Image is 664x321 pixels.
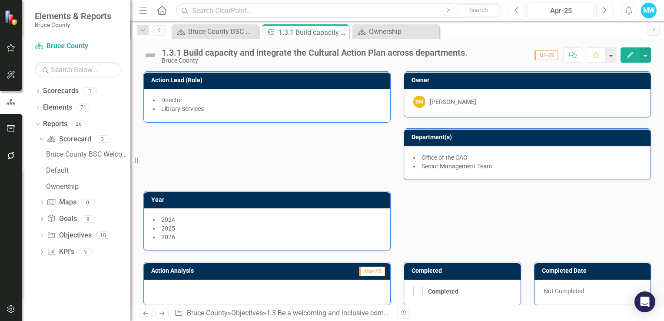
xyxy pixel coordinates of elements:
[355,26,437,37] a: Ownership
[35,21,111,28] small: Bruce County
[231,309,263,317] a: Objectives
[174,308,391,318] div: » » »
[535,50,558,60] span: Q1-25
[96,232,110,239] div: 10
[47,134,91,144] a: Scorecard
[43,86,79,96] a: Scorecards
[43,103,72,113] a: Elements
[531,6,591,16] div: Apr-25
[422,154,468,161] span: Office of the CAO
[161,105,204,112] span: Library Services
[162,48,468,57] div: 1.3.1 Build capacity and integrate the Cultural Action Plan across departments.
[162,57,468,64] div: Bruce County
[44,179,130,193] a: Ownership
[369,26,437,37] div: Ownership
[83,87,97,95] div: 1
[174,26,256,37] a: Bruce County BSC Welcome Page
[187,309,228,317] a: Bruce County
[161,216,175,223] span: 2024
[528,3,594,18] button: Apr-25
[266,309,406,317] a: 1.3 Be a welcoming and inclusive community.
[542,267,647,274] h3: Completed Date
[47,231,91,241] a: Objectives
[72,120,86,127] div: 26
[81,215,95,223] div: 8
[412,267,516,274] h3: Completed
[176,3,502,18] input: Search ClearPoint...
[96,135,110,143] div: 3
[535,280,651,305] div: Not Completed
[79,248,93,256] div: 5
[412,134,646,140] h3: Department(s)
[35,41,122,51] a: Bruce County
[641,3,657,18] button: MW
[46,150,130,158] div: Bruce County BSC Welcome Page
[412,77,646,84] h3: Owner
[81,199,95,206] div: 0
[161,225,175,232] span: 2025
[188,26,256,37] div: Bruce County BSC Welcome Page
[43,119,67,129] a: Reports
[46,167,130,174] div: Default
[413,96,425,108] div: BM
[46,183,130,191] div: Ownership
[430,97,476,106] div: [PERSON_NAME]
[151,267,295,274] h3: Action Analysis
[161,234,175,241] span: 2026
[44,147,130,161] a: Bruce County BSC Welcome Page
[161,97,183,104] span: Director
[469,7,488,13] span: Search
[4,10,20,25] img: ClearPoint Strategy
[76,104,90,111] div: 71
[35,62,122,77] input: Search Below...
[47,247,74,257] a: KPI's
[44,163,130,177] a: Default
[35,11,111,21] span: Elements & Reports
[422,163,492,170] span: Senior Management Team
[151,197,386,203] h3: Year
[151,77,386,84] h3: Action Lead (Role)
[634,291,655,312] div: Open Intercom Messenger
[143,48,157,62] img: Not Defined
[47,197,76,207] a: Maps
[359,267,385,276] span: Mar-25
[279,27,347,38] div: 1.3.1 Build capacity and integrate the Cultural Action Plan across departments.
[457,4,500,17] button: Search
[47,214,76,224] a: Goals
